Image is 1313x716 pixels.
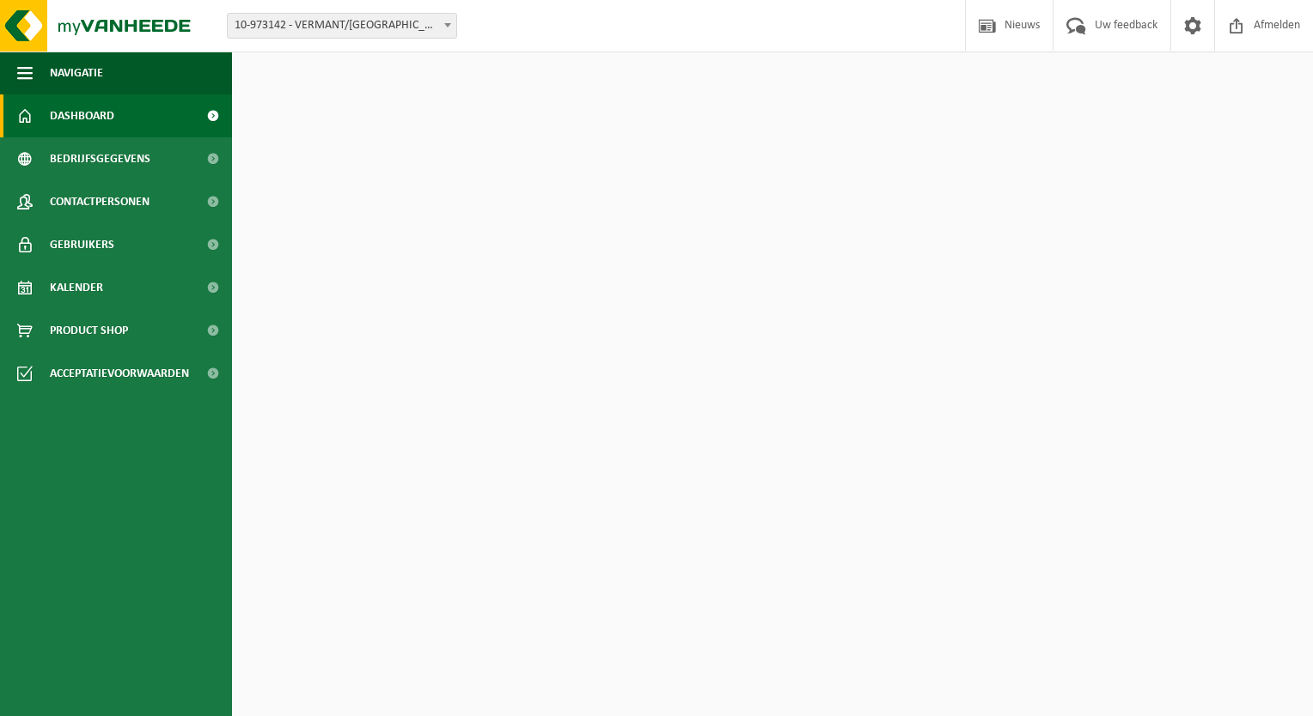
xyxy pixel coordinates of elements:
span: Kalender [50,266,103,309]
span: 10-973142 - VERMANT/WILRIJK - WILRIJK [228,14,456,38]
span: Product Shop [50,309,128,352]
span: Gebruikers [50,223,114,266]
span: Navigatie [50,52,103,94]
span: Contactpersonen [50,180,150,223]
span: 10-973142 - VERMANT/WILRIJK - WILRIJK [227,13,457,39]
span: Dashboard [50,94,114,137]
span: Acceptatievoorwaarden [50,352,189,395]
span: Bedrijfsgegevens [50,137,150,180]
